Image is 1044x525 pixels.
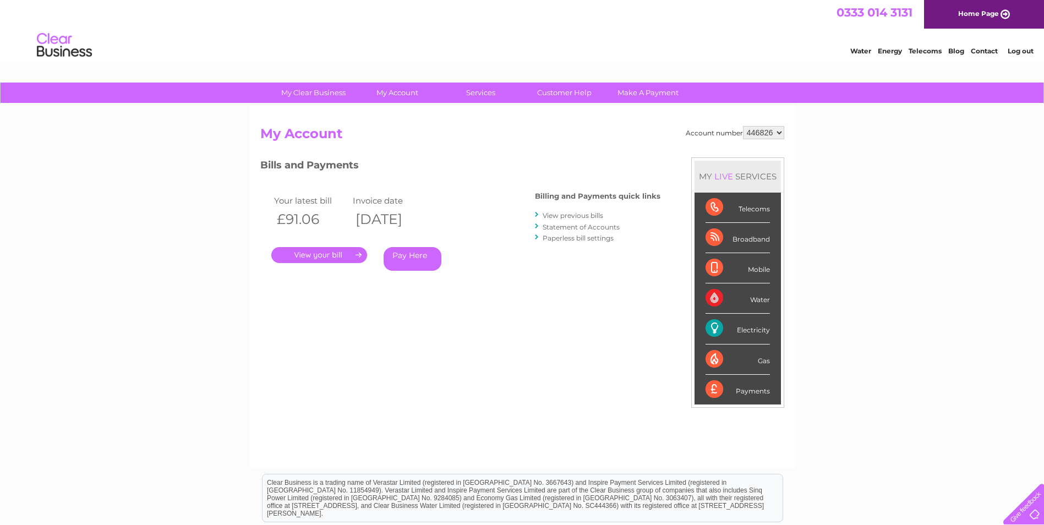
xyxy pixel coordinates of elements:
[350,208,429,231] th: [DATE]
[686,126,784,139] div: Account number
[271,208,351,231] th: £91.06
[712,171,735,182] div: LIVE
[706,375,770,404] div: Payments
[706,253,770,283] div: Mobile
[384,247,441,271] a: Pay Here
[260,126,784,147] h2: My Account
[268,83,359,103] a: My Clear Business
[350,193,429,208] td: Invoice date
[909,47,942,55] a: Telecoms
[706,223,770,253] div: Broadband
[837,6,912,19] a: 0333 014 3131
[706,314,770,344] div: Electricity
[535,192,660,200] h4: Billing and Payments quick links
[36,29,92,62] img: logo.png
[519,83,610,103] a: Customer Help
[706,344,770,375] div: Gas
[1008,47,1034,55] a: Log out
[603,83,693,103] a: Make A Payment
[543,211,603,220] a: View previous bills
[352,83,442,103] a: My Account
[263,6,783,53] div: Clear Business is a trading name of Verastar Limited (registered in [GEOGRAPHIC_DATA] No. 3667643...
[271,193,351,208] td: Your latest bill
[695,161,781,192] div: MY SERVICES
[878,47,902,55] a: Energy
[543,223,620,231] a: Statement of Accounts
[706,283,770,314] div: Water
[271,247,367,263] a: .
[850,47,871,55] a: Water
[543,234,614,242] a: Paperless bill settings
[971,47,998,55] a: Contact
[948,47,964,55] a: Blog
[435,83,526,103] a: Services
[260,157,660,177] h3: Bills and Payments
[706,193,770,223] div: Telecoms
